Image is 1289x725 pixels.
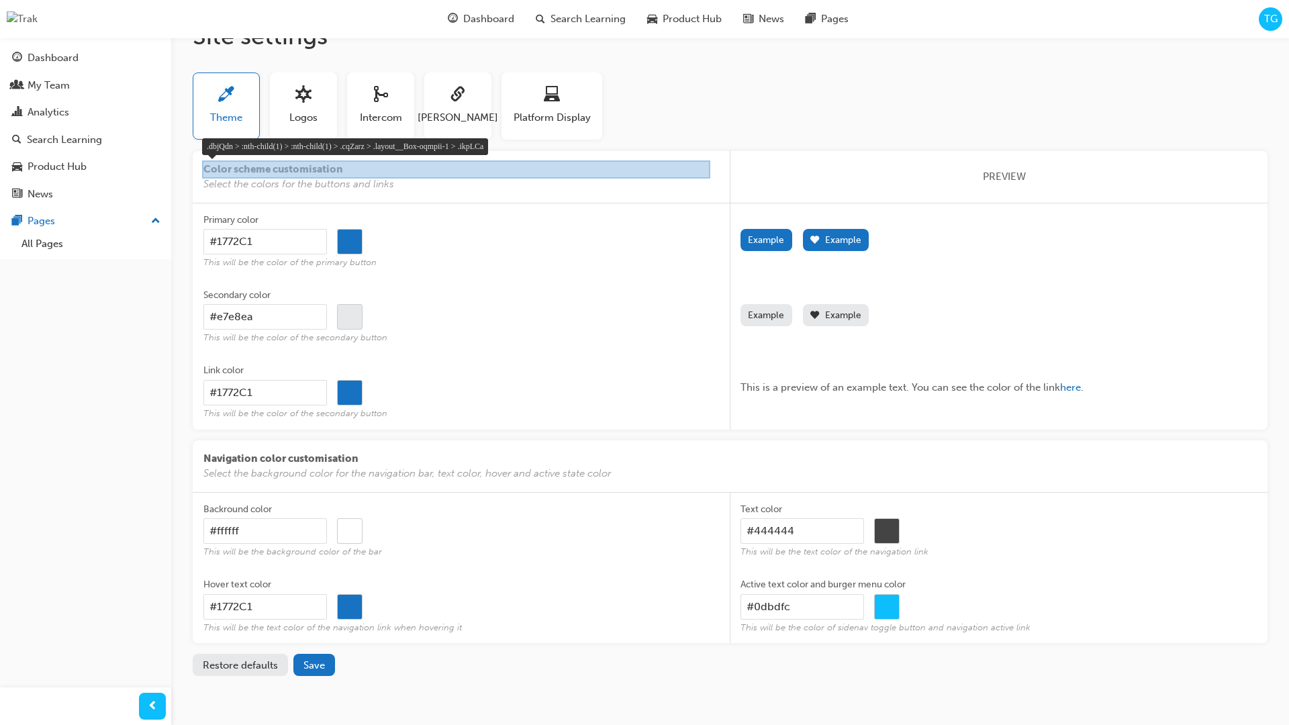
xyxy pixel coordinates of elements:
[448,11,458,28] span: guage-icon
[732,5,795,33] a: news-iconNews
[741,365,1257,380] span: Label
[193,72,260,140] button: Theme
[203,503,272,516] div: Backround color
[293,654,335,676] button: Save
[28,187,53,202] div: News
[203,578,271,591] div: Hover text color
[12,215,22,228] span: pages-icon
[5,43,166,209] button: DashboardMy TeamAnalyticsSearch LearningProduct HubNews
[424,72,491,140] button: [PERSON_NAME]
[203,408,720,420] span: This will be the color of the secondary button
[203,546,720,558] span: This will be the background color of the bar
[203,213,258,227] div: Primary color
[373,87,389,105] span: sitesettings_intercom-icon
[28,105,69,120] div: Analytics
[741,518,864,544] input: Text colorThis will be the text color of the navigation link
[663,11,722,27] span: Product Hub
[203,594,327,620] input: Hover text colorThis will be the text color of the navigation link when hovering it
[203,518,327,544] input: Backround colorThis will be the background color of the bar
[741,289,1257,305] span: Label
[28,213,55,229] div: Pages
[743,11,753,28] span: news-icon
[5,46,166,70] a: Dashboard
[193,654,288,676] button: Restore defaults
[203,304,327,330] input: Secondary colorThis will be the color of the secondary button
[1060,381,1081,393] span: here
[741,578,906,591] div: Active text color and burger menu color
[148,698,158,715] span: prev-icon
[28,159,87,175] div: Product Hub
[203,257,720,269] span: This will be the color of the primary button
[418,110,498,126] span: [PERSON_NAME]
[203,364,244,377] div: Link color
[450,87,466,105] span: sitesettings_saml-icon
[821,11,849,27] span: Pages
[12,80,22,92] span: people-icon
[203,289,271,302] div: Secondary color
[5,73,166,98] a: My Team
[203,177,709,192] span: Select the colors for the buttons and links
[5,154,166,179] a: Product Hub
[5,128,166,152] a: Search Learning
[7,11,38,27] img: Trak
[270,72,337,140] button: Logos
[12,134,21,146] span: search-icon
[203,451,1257,467] span: Navigation color customisation
[514,110,591,126] span: Platform Display
[795,5,859,33] a: pages-iconPages
[210,110,242,126] span: Theme
[218,87,234,105] span: sitesettings_theme-icon
[347,72,414,140] button: Intercom
[1259,7,1282,31] button: TG
[437,5,525,33] a: guage-iconDashboard
[203,380,327,405] input: Link colorThis will be the color of the secondary button
[5,100,166,125] a: Analytics
[759,11,784,27] span: News
[12,107,22,119] span: chart-icon
[203,229,327,254] input: Primary colorThis will be the color of the primary button
[16,234,166,254] a: All Pages
[5,209,166,234] button: Pages
[295,87,312,105] span: sitesettings_logos-icon
[12,52,22,64] span: guage-icon
[983,169,1026,185] span: PREVIEW
[203,332,720,344] span: This will be the color of the secondary button
[360,110,402,126] span: Intercom
[525,5,636,33] a: search-iconSearch Learning
[806,11,816,28] span: pages-icon
[636,5,732,33] a: car-iconProduct Hub
[741,594,864,620] input: Active text color and burger menu colorThis will be the color of sidenav toggle button and naviga...
[12,189,22,201] span: news-icon
[741,622,1257,634] span: This will be the color of sidenav toggle button and navigation active link
[551,11,626,27] span: Search Learning
[544,87,560,105] span: laptop-icon
[741,546,1257,558] span: This will be the text color of the navigation link
[1264,11,1278,27] span: TG
[12,161,22,173] span: car-icon
[28,78,70,93] div: My Team
[647,11,657,28] span: car-icon
[463,11,514,27] span: Dashboard
[303,659,325,671] span: Save
[28,50,79,66] div: Dashboard
[203,622,720,634] span: This will be the text color of the navigation link when hovering it
[5,182,166,207] a: News
[741,503,782,516] div: Text color
[203,466,1257,481] span: Select the background color for the navigation bar, text color, hover and active state color
[27,132,102,148] div: Search Learning
[741,381,1084,393] span: This is a preview of an example text. You can see the color of the link .
[536,11,545,28] span: search-icon
[151,213,160,230] span: up-icon
[741,214,1257,230] span: Label
[502,72,602,140] button: Platform Display
[289,110,318,126] span: Logos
